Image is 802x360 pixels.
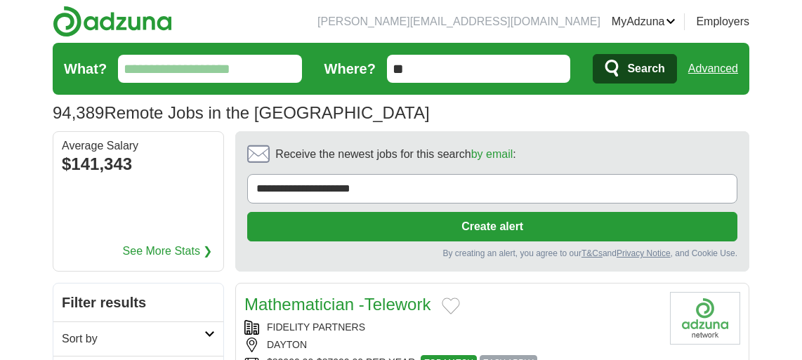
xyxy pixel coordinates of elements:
[53,100,104,126] span: 94,389
[688,55,738,83] a: Advanced
[247,212,737,241] button: Create alert
[670,292,740,345] img: Company logo
[62,152,215,177] div: $141,343
[64,58,107,79] label: What?
[317,13,600,30] li: [PERSON_NAME][EMAIL_ADDRESS][DOMAIN_NAME]
[275,146,515,163] span: Receive the newest jobs for this search :
[696,13,749,30] a: Employers
[593,54,676,84] button: Search
[244,338,659,352] div: DAYTON
[53,103,430,122] h1: Remote Jobs in the [GEOGRAPHIC_DATA]
[617,248,671,258] a: Privacy Notice
[324,58,376,79] label: Where?
[442,298,460,314] button: Add to favorite jobs
[244,320,659,335] div: FIDELITY PARTNERS
[612,13,676,30] a: MyAdzuna
[247,247,737,260] div: By creating an alert, you agree to our and , and Cookie Use.
[627,55,664,83] span: Search
[581,248,603,258] a: T&Cs
[62,140,215,152] div: Average Salary
[123,243,213,260] a: See More Stats ❯
[244,295,430,314] a: Mathematician -Telework
[53,321,223,356] a: Sort by
[62,331,204,347] h2: Sort by
[471,148,513,160] a: by email
[53,6,172,37] img: Adzuna logo
[53,284,223,321] h2: Filter results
